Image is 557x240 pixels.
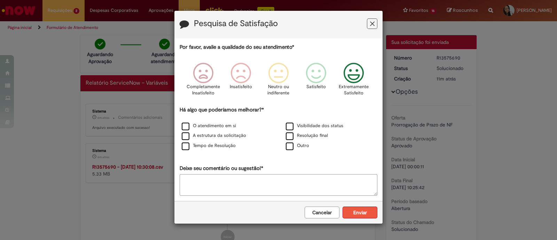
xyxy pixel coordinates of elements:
div: Completamente Insatisfeito [185,57,221,105]
div: Satisfeito [298,57,334,105]
label: Tempo de Resolução [182,142,236,149]
p: Satisfeito [306,84,326,90]
label: A estrutura da solicitação [182,132,246,139]
label: Pesquisa de Satisfação [194,19,278,28]
div: Neutro ou indiferente [261,57,296,105]
p: Neutro ou indiferente [266,84,291,96]
div: Insatisfeito [223,57,259,105]
div: Há algo que poderíamos melhorar?* [180,106,377,151]
button: Enviar [343,207,377,218]
label: Resolução final [286,132,328,139]
div: Extremamente Satisfeito [336,57,371,105]
label: Por favor, avalie a qualidade do seu atendimento* [180,44,294,51]
button: Cancelar [305,207,339,218]
p: Extremamente Satisfeito [339,84,369,96]
label: Visibilidade dos status [286,123,343,129]
label: Outro [286,142,309,149]
label: O atendimento em si [182,123,236,129]
p: Insatisfeito [230,84,252,90]
p: Completamente Insatisfeito [187,84,220,96]
label: Deixe seu comentário ou sugestão!* [180,165,263,172]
